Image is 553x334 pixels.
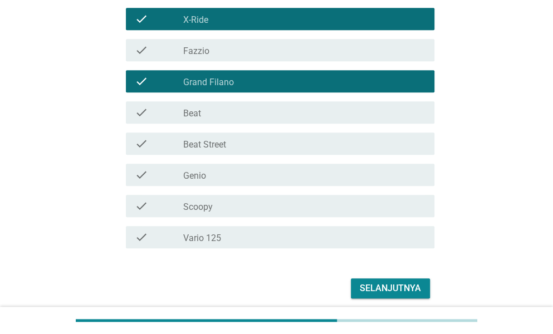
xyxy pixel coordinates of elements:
[135,43,148,57] i: check
[135,137,148,150] i: check
[135,230,148,244] i: check
[135,199,148,213] i: check
[135,75,148,88] i: check
[183,108,201,119] label: Beat
[183,139,226,150] label: Beat Street
[360,282,421,295] div: Selanjutnya
[183,14,208,26] label: X-Ride
[183,202,213,213] label: Scoopy
[183,77,234,88] label: Grand Filano
[183,233,221,244] label: Vario 125
[351,278,430,298] button: Selanjutnya
[135,12,148,26] i: check
[183,46,209,57] label: Fazzio
[135,106,148,119] i: check
[135,168,148,181] i: check
[183,170,206,181] label: Genio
